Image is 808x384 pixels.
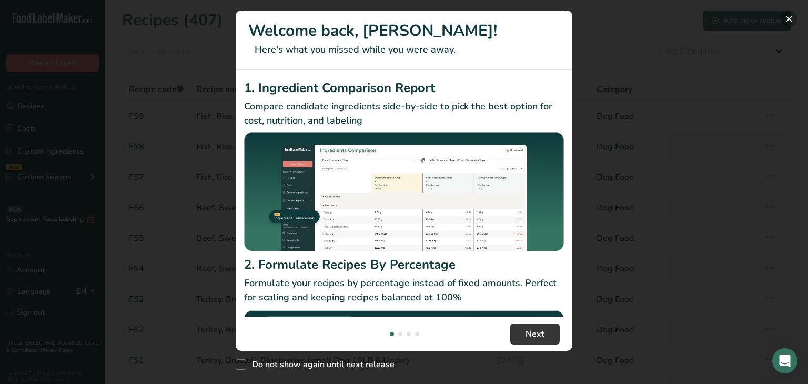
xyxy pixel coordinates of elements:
[244,255,564,274] h2: 2. Formulate Recipes By Percentage
[526,328,544,340] span: Next
[248,19,560,43] h1: Welcome back, [PERSON_NAME]!
[246,359,395,370] span: Do not show again until next release
[772,348,797,373] div: Open Intercom Messenger
[248,43,560,57] p: Here's what you missed while you were away.
[244,276,564,305] p: Formulate your recipes by percentage instead of fixed amounts. Perfect for scaling and keeping re...
[510,324,560,345] button: Next
[244,132,564,251] img: Ingredient Comparison Report
[244,99,564,128] p: Compare candidate ingredients side-by-side to pick the best option for cost, nutrition, and labeling
[244,78,564,97] h2: 1. Ingredient Comparison Report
